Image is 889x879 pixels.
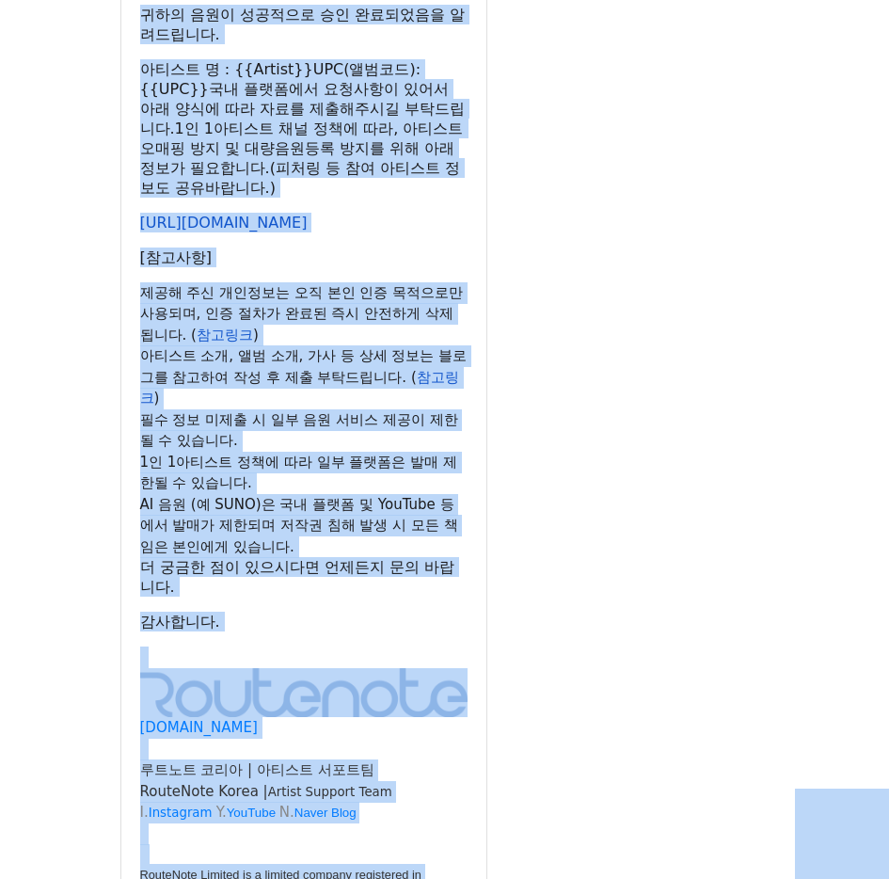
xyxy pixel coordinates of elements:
[140,284,464,344] span: 제공해 주신 개인정보는 오직 본인 인증 목적으로만 사용되며, 인증 절차가 완료된 즉시 안전하게 삭제됩니다. (
[140,647,468,802] div: RouteNote Korea |
[795,789,889,879] iframe: Chat Widget
[140,80,465,197] span: 국내 플랫폼에서 요청사항이 있어서 아래 양식에 따라 자료를 제출해주시길 부탁드립니다.1인 1아티스트 채널 정책에 따라, 아티스트 오매핑 방지 및 대량음원등록 방지를 위해 아래...
[140,411,458,450] span: 필수 정보 미제출 시 일부 음원 서비스 제공이 제한될 수 있습니다.
[140,558,455,596] span: 더 궁금한 점이 있으시다면 언제든지 문의 바랍니다.
[140,248,212,266] span: [참고사항]
[140,802,468,823] div: I. Y. N.
[253,327,259,344] span: )
[140,668,468,717] img: AIorK4yYhKIARjStkCbjhzNK4kIw9LcJPK9RCF0xpyUlnWk9Q6qDXI2xXhf_AVxpvF_UDGcyjvPZm4o
[140,60,421,98] span: UPC(앨범코드): {{UPC}}
[268,785,392,799] span: Artist Support Team
[154,390,160,407] span: )
[294,806,357,820] a: Naver Blog
[140,759,468,781] div: 루트노트 코리아 | 아티스트 서포트팀
[140,214,308,232] a: [URL][DOMAIN_NAME]
[197,327,253,344] a: 참고링크
[140,347,468,386] span: 아티스트 소개, 앨범 소개, 가사 등 상세 정보는 블로그를 참고하여 작성 후 제출 부탁드립니다. (
[140,613,220,631] span: 감사합니다.
[149,806,213,820] a: Instagram
[227,806,276,820] a: YouTube
[140,454,457,492] span: 1인 1아티스트 정책에 따라 일부 플랫폼은 발매 제한될 수 있습니다.
[140,496,458,555] span: AI 음원 (예 SUNO)은 국내 플랫폼 및 YouTube 등에서 발매가 제한되며 저작권 침해 발생 시 모든 책임은 본인에게 있습니다.
[140,60,313,78] span: 아티스트 명 : {{Artist}}
[140,719,258,736] a: [DOMAIN_NAME]
[140,6,465,43] span: 귀하의 음원이 성공적으로 승인 완료되었음을 알려드립니다.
